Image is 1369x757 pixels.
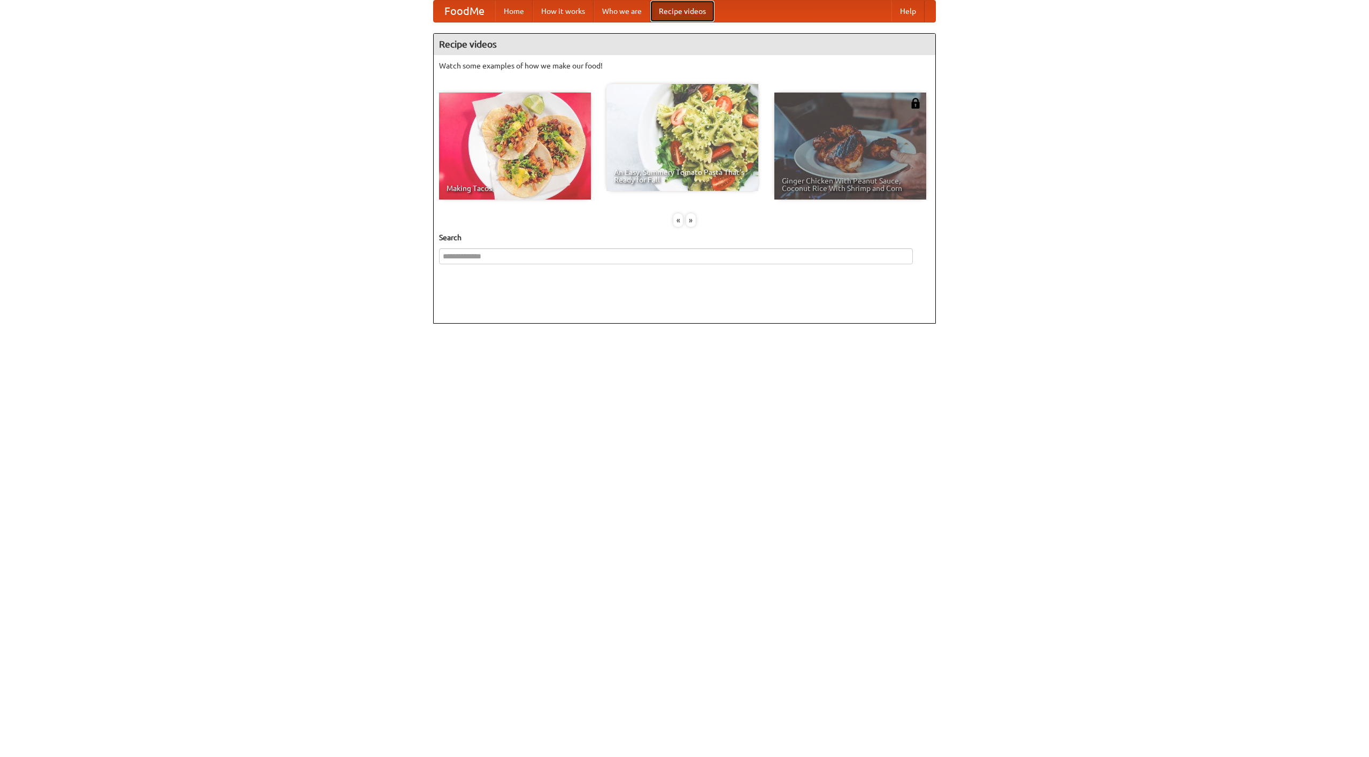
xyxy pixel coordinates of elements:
a: Making Tacos [439,93,591,200]
a: An Easy, Summery Tomato Pasta That's Ready for Fall [606,84,758,191]
a: Home [495,1,533,22]
h5: Search [439,232,930,243]
h4: Recipe videos [434,34,935,55]
a: Recipe videos [650,1,714,22]
div: » [686,213,696,227]
a: How it works [533,1,594,22]
a: Help [891,1,925,22]
p: Watch some examples of how we make our food! [439,60,930,71]
img: 483408.png [910,98,921,109]
div: « [673,213,683,227]
a: FoodMe [434,1,495,22]
a: Who we are [594,1,650,22]
span: An Easy, Summery Tomato Pasta That's Ready for Fall [614,169,751,183]
span: Making Tacos [447,185,583,192]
